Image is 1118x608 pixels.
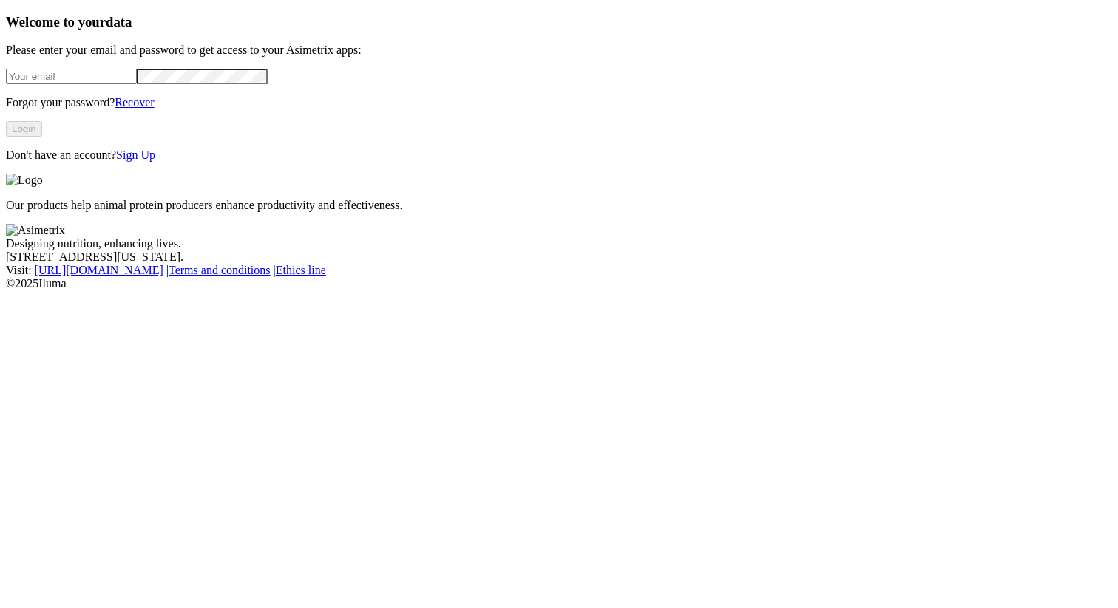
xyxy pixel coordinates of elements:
[6,14,1112,30] h3: Welcome to your
[169,264,271,276] a: Terms and conditions
[6,277,1112,290] div: © 2025 Iluma
[106,14,132,30] span: data
[6,148,1112,162] p: Don't have an account?
[6,69,137,84] input: Your email
[115,96,154,109] a: Recover
[35,264,163,276] a: [URL][DOMAIN_NAME]
[6,121,42,137] button: Login
[6,237,1112,250] div: Designing nutrition, enhancing lives.
[6,174,43,187] img: Logo
[6,199,1112,212] p: Our products help animal protein producers enhance productivity and effectiveness.
[6,224,65,237] img: Asimetrix
[6,264,1112,277] div: Visit : | |
[6,44,1112,57] p: Please enter your email and password to get access to your Asimetrix apps:
[6,96,1112,109] p: Forgot your password?
[6,250,1112,264] div: [STREET_ADDRESS][US_STATE].
[116,148,155,161] a: Sign Up
[276,264,326,276] a: Ethics line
